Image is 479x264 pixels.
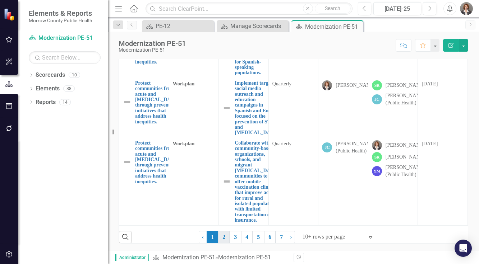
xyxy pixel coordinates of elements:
div: 14 [59,99,71,105]
td: Double-Click to Edit [368,138,418,225]
div: [DATE]-25 [376,5,419,13]
span: Search [325,5,340,11]
button: [DATE]-25 [373,2,421,15]
div: [PERSON_NAME] (Public Health) [336,140,376,155]
td: Double-Click to Edit [418,78,468,138]
div: [PERSON_NAME] [386,82,425,89]
td: Double-Click to Edit [418,138,468,225]
div: 88 [63,86,75,92]
div: SR [372,80,382,90]
img: Robin Canaday [372,140,382,150]
div: [PERSON_NAME] (Public Health) [386,164,425,178]
img: Not Defined [222,104,231,112]
a: 3 [230,231,241,243]
div: Modernization PE-51 [119,39,186,47]
div: [PERSON_NAME] [336,82,376,89]
div: Open Intercom Messenger [455,240,472,257]
td: Double-Click to Edit [268,78,318,138]
span: Workplan [173,140,215,147]
a: Implement targeted social media outreach and education campaigns in Spanish and English focused o... [235,80,280,136]
td: Double-Click to Edit [169,78,219,138]
span: 1 [207,231,218,243]
div: Modernization PE-51 [305,22,361,31]
div: Quarterly [272,140,315,147]
img: Not Defined [123,158,132,166]
div: PE-12 [156,22,212,30]
td: Double-Click to Edit [169,138,219,225]
div: » [152,254,288,262]
img: Not Defined [123,98,132,107]
div: Manage Scorecards [230,22,287,30]
a: Collaborate with community-based organizations, schools, and migrant [MEDICAL_DATA] communities t... [235,140,278,223]
div: [PERSON_NAME] [386,154,425,161]
span: Administrator [115,254,149,261]
td: Double-Click to Edit [268,138,318,225]
div: JC [372,94,382,104]
img: Not Defined [222,177,231,186]
div: [PERSON_NAME] (Public Health) [386,92,425,107]
span: Elements & Reports [29,9,92,18]
a: 5 [253,231,264,243]
span: Workplan [173,80,215,88]
span: › [290,234,292,240]
td: Double-Click to Edit Right Click for Context Menu [119,78,169,138]
a: Protect communities from acute and [MEDICAL_DATA] through prevention initiatives that address hea... [135,80,179,124]
td: Double-Click to Edit Right Click for Context Menu [219,78,269,138]
a: 7 [276,231,287,243]
div: [PERSON_NAME] [386,142,425,149]
button: Search [315,4,351,14]
div: Quarterly [272,80,315,88]
a: 4 [241,231,253,243]
div: YM [372,166,382,176]
a: 6 [264,231,276,243]
span: [DATE] [422,81,438,86]
a: Reports [36,98,56,107]
td: Double-Click to Edit Right Click for Context Menu [119,138,169,225]
a: 2 [218,231,230,243]
td: Double-Click to Edit [318,138,368,225]
a: Manage Scorecards [218,22,287,30]
span: [DATE] [422,141,438,146]
div: Modernization PE-51 [218,254,271,261]
a: Elements [36,85,60,93]
a: Modernization PE-51 [162,254,215,261]
a: Scorecards [36,71,65,79]
small: Morrow County Public Health [29,18,92,23]
div: SR [372,152,382,162]
img: Robin Canaday [322,80,332,90]
a: Protect communities from acute and [MEDICAL_DATA] through prevention initiatives that address hea... [135,140,179,184]
img: Robin Canaday [460,2,473,15]
td: Double-Click to Edit Right Click for Context Menu [219,138,269,225]
a: Modernization PE-51 [29,34,101,42]
a: PE-12 [144,22,212,30]
div: 10 [69,72,80,78]
td: Double-Click to Edit [368,78,418,138]
span: ‹ [202,234,204,240]
div: Modernization PE-51 [119,47,186,53]
div: JC [322,142,332,152]
td: Double-Click to Edit [318,78,368,138]
input: Search ClearPoint... [146,3,353,15]
img: ClearPoint Strategy [4,8,16,21]
input: Search Below... [29,51,101,64]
